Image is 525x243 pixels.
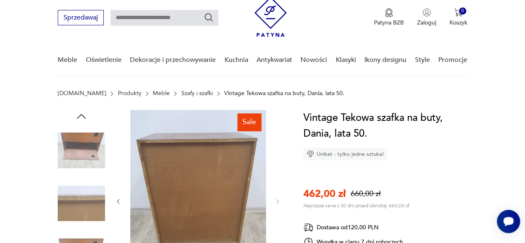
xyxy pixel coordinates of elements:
a: Meble [58,44,77,76]
p: 660,00 zł [351,189,381,199]
img: Ikonka użytkownika [422,8,431,17]
div: Unikat - tylko jedna sztuka! [303,148,387,160]
p: Zaloguj [417,19,436,27]
a: Meble [153,90,170,97]
a: Dekoracje i przechowywanie [130,44,216,76]
img: Ikona medalu [385,8,393,17]
a: Oświetlenie [86,44,122,76]
div: 0 [459,7,466,15]
img: Zdjęcie produktu Vintage Tekowa szafka na buty, Dania, lata 50. [58,180,105,227]
img: Zdjęcie produktu Vintage Tekowa szafka na buty, Dania, lata 50. [58,127,105,174]
p: 462,00 zł [303,187,346,201]
p: Najniższa cena z 30 dni przed obniżką: 660,00 zł [303,202,409,209]
a: Ikona medaluPatyna B2B [374,8,404,27]
a: Promocje [438,44,467,76]
a: Kuchnia [224,44,248,76]
p: Koszyk [449,19,467,27]
a: Szafy i szafki [181,90,213,97]
h1: Vintage Tekowa szafka na buty, Dania, lata 50. [303,110,467,142]
button: Szukaj [204,12,214,22]
button: Patyna B2B [374,8,404,27]
button: 0Koszyk [449,8,467,27]
a: Sprzedawaj [58,15,104,21]
a: Produkty [118,90,142,97]
img: Ikona koszyka [454,8,462,17]
a: Nowości [300,44,327,76]
p: Patyna B2B [374,19,404,27]
img: Ikona dostawy [303,222,313,233]
p: Vintage Tekowa szafka na buty, Dania, lata 50. [224,90,344,97]
button: Sprzedawaj [58,10,104,25]
a: Klasyki [336,44,356,76]
a: [DOMAIN_NAME] [58,90,106,97]
div: Sale [237,113,261,131]
img: Ikona diamentu [307,150,314,158]
a: Ikony designu [364,44,406,76]
button: Zaloguj [417,8,436,27]
a: Style [415,44,430,76]
iframe: Smartsupp widget button [497,210,520,233]
div: Dostawa od 120,00 PLN [303,222,403,233]
a: Antykwariat [256,44,292,76]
